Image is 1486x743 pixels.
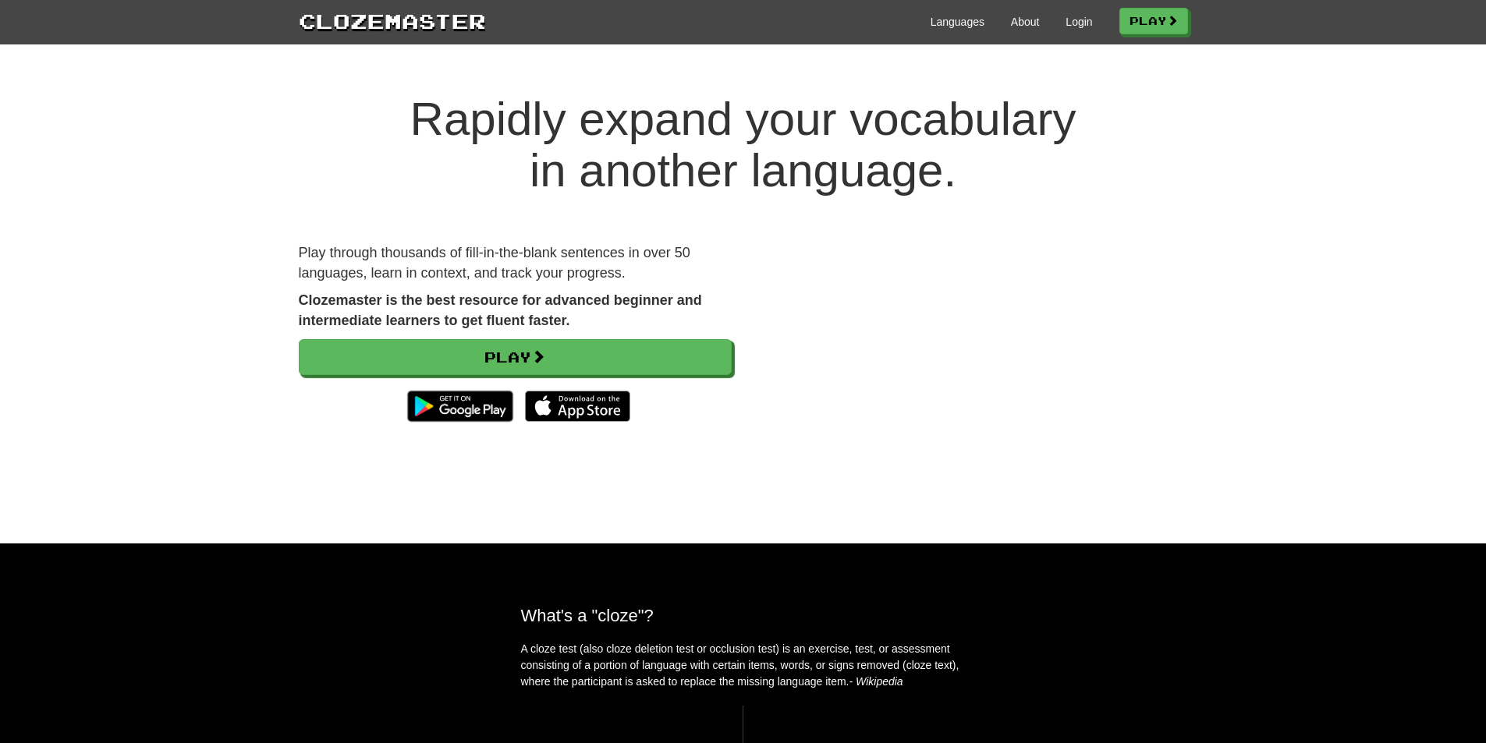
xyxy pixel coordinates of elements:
p: A cloze test (also cloze deletion test or occlusion test) is an exercise, test, or assessment con... [521,641,966,690]
strong: Clozemaster is the best resource for advanced beginner and intermediate learners to get fluent fa... [299,292,702,328]
em: - Wikipedia [849,675,903,688]
a: About [1011,14,1040,30]
a: Clozemaster [299,6,486,35]
h2: What's a "cloze"? [521,606,966,625]
img: Get it on Google Play [399,383,520,430]
a: Login [1066,14,1092,30]
p: Play through thousands of fill-in-the-blank sentences in over 50 languages, learn in context, and... [299,243,732,283]
a: Languages [931,14,984,30]
img: Download_on_the_App_Store_Badge_US-UK_135x40-25178aeef6eb6b83b96f5f2d004eda3bffbb37122de64afbaef7... [525,391,630,422]
a: Play [1119,8,1188,34]
a: Play [299,339,732,375]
